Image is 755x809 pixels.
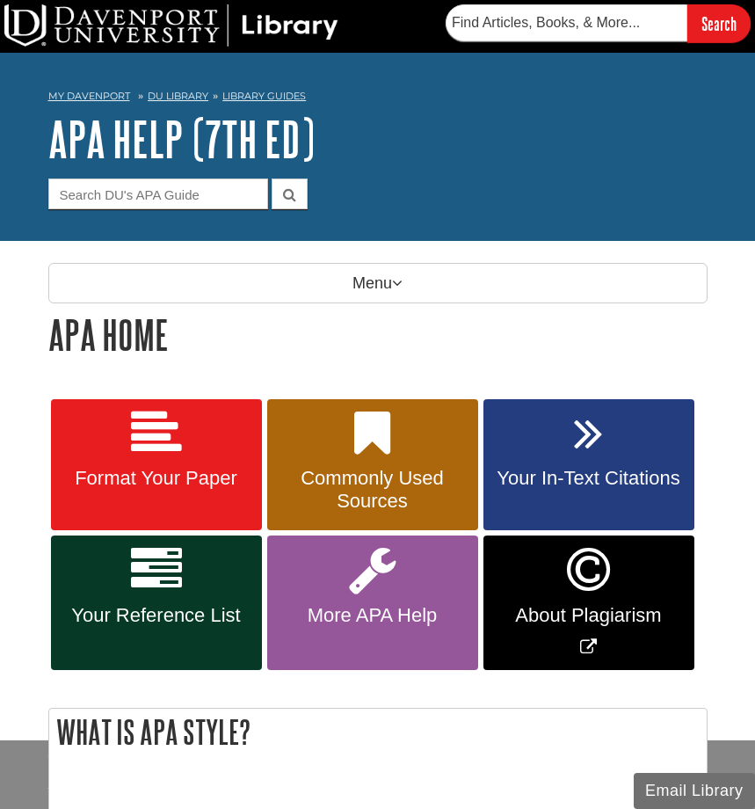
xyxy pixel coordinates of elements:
a: More APA Help [267,536,478,670]
a: DU Library [148,90,208,102]
p: Menu [48,263,708,303]
a: Link opens in new window [483,536,694,670]
input: Find Articles, Books, & More... [446,4,687,41]
a: Your Reference List [51,536,262,670]
img: DU Library [4,4,338,47]
a: APA Help (7th Ed) [48,112,315,166]
a: Your In-Text Citations [483,399,694,531]
nav: breadcrumb [48,84,708,113]
h1: APA Home [48,312,708,357]
a: Commonly Used Sources [267,399,478,531]
a: Library Guides [222,90,306,102]
a: My Davenport [48,89,130,104]
button: Email Library [634,773,755,809]
input: Search [687,4,751,42]
form: Searches DU Library's articles, books, and more [446,4,751,42]
h2: What is APA Style? [49,709,707,755]
span: Commonly Used Sources [280,467,465,513]
span: More APA Help [280,604,465,627]
a: Format Your Paper [51,399,262,531]
input: Search DU's APA Guide [48,179,268,209]
span: About Plagiarism [497,604,681,627]
span: Your In-Text Citations [497,467,681,490]
span: Your Reference List [64,604,249,627]
span: Format Your Paper [64,467,249,490]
